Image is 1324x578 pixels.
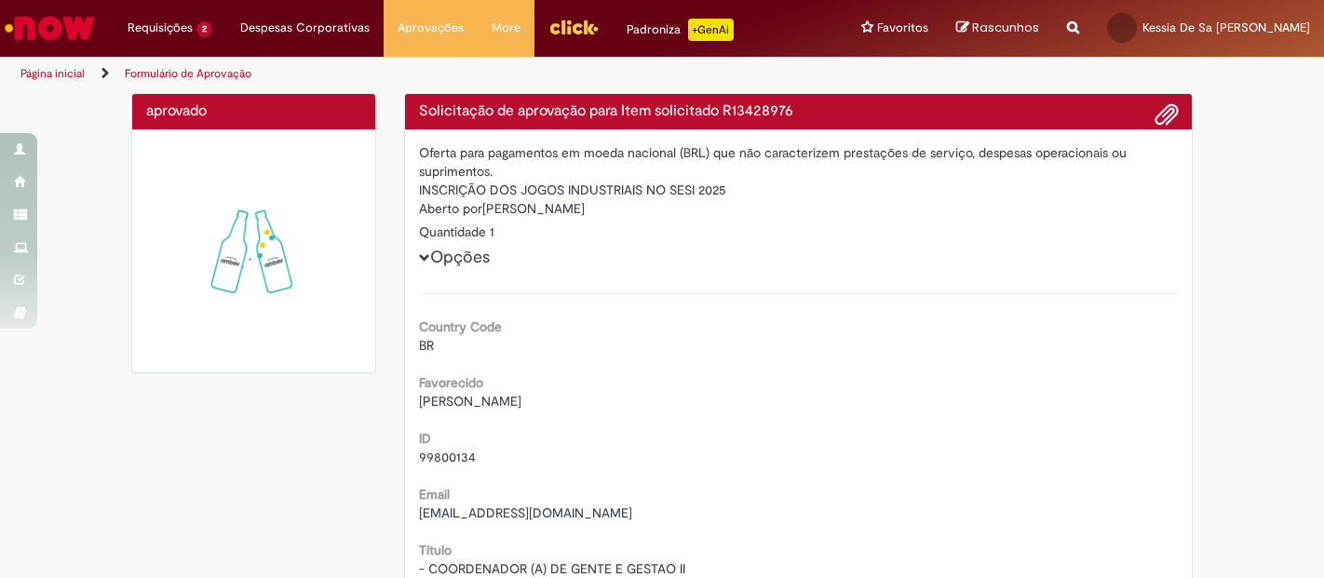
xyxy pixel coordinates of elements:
[240,19,370,37] span: Despesas Corporativas
[419,181,1179,199] div: INSCRIÇÃO DOS JOGOS INDUSTRIAIS NO SESI 2025
[1142,20,1310,35] span: Kessia De Sa [PERSON_NAME]
[419,504,632,521] span: [EMAIL_ADDRESS][DOMAIN_NAME]
[688,19,734,41] p: +GenAi
[419,393,521,410] span: [PERSON_NAME]
[146,103,361,120] h4: aprovado
[419,430,431,447] b: ID
[627,19,734,41] div: Padroniza
[419,318,502,335] b: Country Code
[20,66,85,81] a: Página inicial
[196,21,212,37] span: 2
[972,19,1039,36] span: Rascunhos
[548,13,599,41] img: click_logo_yellow_360x200.png
[956,20,1039,37] a: Rascunhos
[2,9,98,47] img: ServiceNow
[419,486,450,503] b: Email
[419,222,1179,241] div: Quantidade 1
[398,19,464,37] span: Aprovações
[419,542,452,558] b: Título
[128,19,193,37] span: Requisições
[877,19,928,37] span: Favoritos
[125,66,251,81] a: Formulário de Aprovação
[419,374,483,391] b: Favorecido
[419,199,1179,222] div: [PERSON_NAME]
[146,143,361,358] img: sucesso_1.gif
[419,337,434,354] span: BR
[419,449,476,465] span: 99800134
[14,57,869,91] ul: Trilhas de página
[419,143,1179,181] div: Oferta para pagamentos em moeda nacional (BRL) que não caracterizem prestações de serviço, despes...
[419,199,482,218] label: Aberto por
[492,19,520,37] span: More
[419,560,685,577] span: - COORDENADOR (A) DE GENTE E GESTAO II
[419,103,1179,120] h4: Solicitação de aprovação para Item solicitado R13428976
